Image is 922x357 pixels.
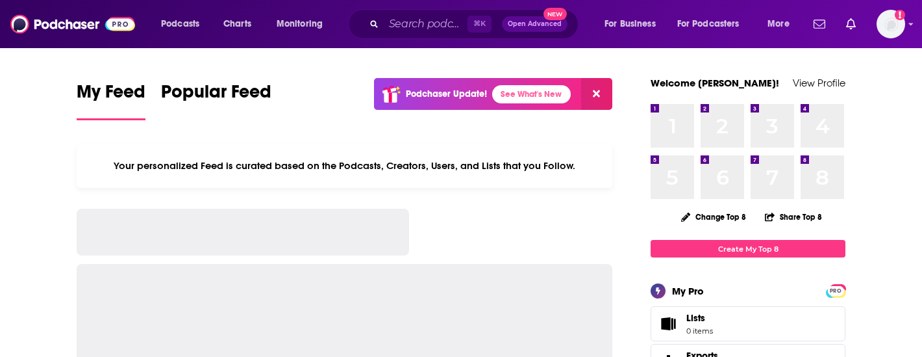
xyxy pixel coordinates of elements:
button: open menu [669,14,758,34]
span: Lists [686,312,705,324]
span: 0 items [686,326,713,336]
a: Popular Feed [161,81,271,120]
a: Show notifications dropdown [808,13,830,35]
a: Welcome [PERSON_NAME]! [651,77,779,89]
span: New [543,8,567,20]
div: Your personalized Feed is curated based on the Podcasts, Creators, Users, and Lists that you Follow. [77,144,612,188]
span: For Podcasters [677,15,740,33]
button: Show profile menu [877,10,905,38]
span: Open Advanced [508,21,562,27]
button: Change Top 8 [673,209,754,225]
a: View Profile [793,77,845,89]
span: Monitoring [277,15,323,33]
a: My Feed [77,81,145,120]
span: My Feed [77,81,145,111]
span: More [767,15,790,33]
p: Podchaser Update! [406,88,487,99]
a: Charts [215,14,259,34]
svg: Add a profile image [895,10,905,20]
span: Popular Feed [161,81,271,111]
a: See What's New [492,85,571,103]
span: Lists [655,315,681,333]
div: My Pro [672,285,704,297]
a: Create My Top 8 [651,240,845,258]
button: open menu [152,14,216,34]
span: Podcasts [161,15,199,33]
div: Search podcasts, credits, & more... [360,9,591,39]
a: Show notifications dropdown [841,13,861,35]
button: Share Top 8 [764,204,823,230]
a: Lists [651,306,845,341]
span: For Business [604,15,656,33]
button: open menu [595,14,672,34]
button: Open AdvancedNew [502,16,567,32]
a: PRO [828,285,843,295]
span: ⌘ K [467,16,492,33]
button: open menu [758,14,806,34]
input: Search podcasts, credits, & more... [384,14,467,34]
span: Logged in as kkade [877,10,905,38]
button: open menu [268,14,340,34]
img: User Profile [877,10,905,38]
span: Lists [686,312,713,324]
img: Podchaser - Follow, Share and Rate Podcasts [10,12,135,36]
span: PRO [828,286,843,296]
span: Charts [223,15,251,33]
